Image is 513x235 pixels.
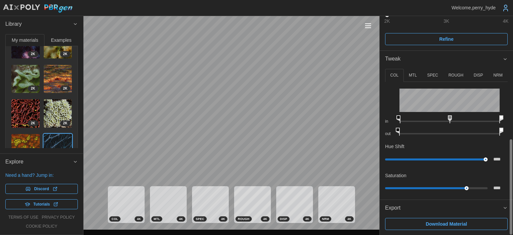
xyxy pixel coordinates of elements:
p: COL [390,73,398,78]
span: 2 K [31,121,35,126]
button: Export [380,200,513,216]
p: Saturation [385,172,406,179]
p: NRM [493,73,502,78]
p: DISP [474,73,483,78]
button: Toggle viewport controls [363,21,373,30]
span: Refine [439,33,454,45]
a: Tutorials [5,199,78,209]
button: Download Material [385,218,508,230]
p: ROUGH [449,73,464,78]
p: SPEC [427,73,438,78]
a: cookie policy [26,224,57,229]
button: Refine [385,33,508,45]
span: 4 K [305,217,309,221]
p: out [385,131,394,137]
span: Export [385,200,503,216]
span: MTL [154,217,160,221]
span: 4 K [221,217,225,221]
img: 0OENFtUG8TdN4tNeqi3k [44,134,72,162]
img: AIxPoly PBRgen [3,4,73,13]
a: KMui22Z19XlhZUDkklbC2K [43,99,72,128]
span: Discord [34,184,49,194]
button: Tweak [380,51,513,67]
span: 2 K [63,121,67,126]
span: Explore [5,154,73,170]
span: COL [112,217,118,221]
span: Examples [51,38,71,42]
span: 2 K [63,51,67,57]
a: 0Lmnw0xYUOkjRM5Ykwcd2K [11,134,40,163]
img: lvWPOQ75amgwguWKLhbO [11,99,40,128]
p: in [385,119,394,124]
img: KMui22Z19XlhZUDkklbC [44,99,72,128]
span: Download Material [426,218,467,230]
span: DISP [280,217,287,221]
span: 4 K [179,217,183,221]
p: Need a hand? Jump in: [5,172,78,179]
span: NRM [322,217,329,221]
img: 0Lmnw0xYUOkjRM5Ykwcd [11,134,40,162]
p: MTL [409,73,417,78]
span: 4 K [263,217,267,221]
a: vgo1PXzNRRbgJ3VoxUYC2K [11,65,40,94]
a: Discord [5,184,78,194]
span: ROUGH [238,217,249,221]
span: 4 K [347,217,351,221]
span: 2 K [31,86,35,91]
span: Tutorials [33,200,50,209]
img: mucnsWLFGeZDWWbgPz7w [44,65,72,93]
p: Welcome, perry_hyde [452,4,496,11]
a: terms of use [8,215,38,220]
a: privacy policy [42,215,75,220]
p: Hue Shift [385,143,404,150]
a: lvWPOQ75amgwguWKLhbO2K [11,99,40,128]
a: mucnsWLFGeZDWWbgPz7w2K [43,65,72,94]
a: 0OENFtUG8TdN4tNeqi3k4KREF [43,134,72,163]
span: Library [5,16,73,32]
span: 2 K [31,51,35,57]
span: Tweak [385,51,503,67]
span: SPEC [196,217,204,221]
span: 2 K [63,86,67,91]
div: Tweak [380,67,513,200]
span: 4 K [137,217,141,221]
span: My materials [12,38,38,42]
img: vgo1PXzNRRbgJ3VoxUYC [11,65,40,93]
